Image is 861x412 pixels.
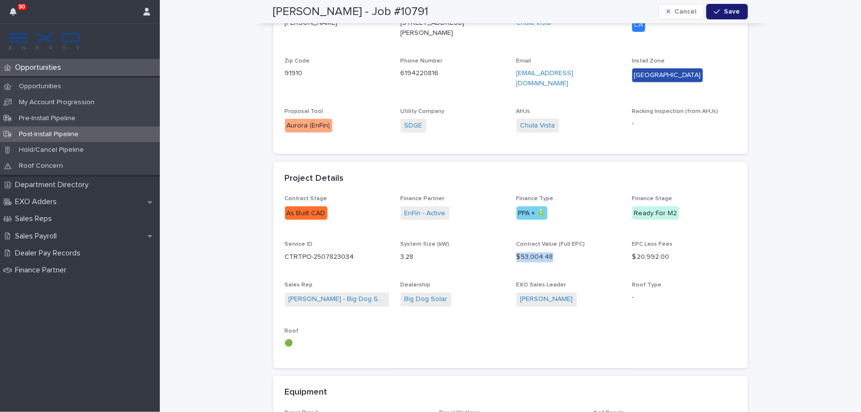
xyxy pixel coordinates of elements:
[285,388,328,398] h2: Equipment
[706,4,748,19] button: Save
[289,295,385,305] a: [PERSON_NAME] - Big Dog Solar
[11,98,102,107] p: My Account Progression
[517,253,621,263] p: $ 53,004.48
[273,5,429,19] h2: [PERSON_NAME] - Job #10791
[285,339,389,349] p: 🟢
[401,196,445,202] span: Finance Partner
[285,68,389,79] p: 91910
[405,208,446,219] a: EnFin - Active
[401,109,445,114] span: Utility Company
[658,4,705,19] button: Cancel
[285,58,310,64] span: Zip Code
[517,109,531,114] span: AHJs
[632,293,736,303] p: -
[285,109,324,114] span: Proposal Tool
[517,196,554,202] span: Finance Type
[11,130,86,139] p: Post-Install Pipeline
[19,3,25,10] p: 90
[517,206,548,221] div: PPA + 🔋
[520,121,555,131] a: Chula Vista
[401,58,443,64] span: Phone Number
[724,8,740,15] span: Save
[405,295,448,305] a: Big Dog Solar
[401,253,505,263] p: 3.28
[405,121,423,131] a: SDGE
[632,206,679,221] div: Ready For M2
[632,58,665,64] span: Install Zone
[11,82,69,91] p: Opportunities
[285,242,313,248] span: Service ID
[401,70,439,77] a: 6194220816
[11,162,71,170] p: Roof Concern
[632,68,703,82] div: [GEOGRAPHIC_DATA]
[11,232,64,241] p: Sales Payroll
[401,242,450,248] span: System Size (kW)
[517,58,532,64] span: Email
[11,63,69,72] p: Opportunities
[10,6,22,23] div: 90
[285,283,313,288] span: Sales Rep
[285,174,344,184] h2: Project Details
[520,295,573,305] a: [PERSON_NAME]
[632,242,673,248] span: EPC Less Fees
[11,214,60,223] p: Sales Reps
[285,196,328,202] span: Contract Stage
[8,32,81,51] img: FKS5r6ZBThi8E5hshIGi
[517,283,566,288] span: EXO Sales Leader
[632,109,719,114] span: Racking Inspection (from AHJs)
[11,266,74,275] p: Finance Partner
[632,283,662,288] span: Roof Type
[632,18,645,32] div: CA
[517,70,574,87] a: [EMAIL_ADDRESS][DOMAIN_NAME]
[11,249,88,258] p: Dealer Pay Records
[517,242,585,248] span: Contract Value (Full EPC)
[11,180,96,190] p: Department Directory
[632,119,736,129] p: -
[285,206,328,221] div: As Built CAD
[11,146,92,154] p: Hold/Cancel Pipeline
[285,329,299,334] span: Roof
[632,253,736,263] p: $ 20,992.00
[285,253,354,263] p: CTRTPO-2507823034
[11,114,83,123] p: Pre-Install Pipeline
[285,119,332,133] div: Aurora (EnFin)
[401,283,431,288] span: Dealership
[632,196,673,202] span: Finance Stage
[674,8,696,15] span: Cancel
[401,18,482,38] p: [STREET_ADDRESS][PERSON_NAME]
[11,197,64,206] p: EXO Adders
